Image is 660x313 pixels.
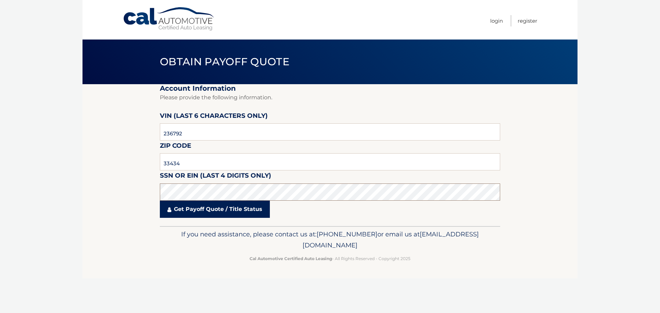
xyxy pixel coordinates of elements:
[490,15,503,26] a: Login
[164,255,496,262] p: - All Rights Reserved - Copyright 2025
[164,229,496,251] p: If you need assistance, please contact us at: or email us at
[160,84,500,93] h2: Account Information
[160,93,500,102] p: Please provide the following information.
[123,7,216,31] a: Cal Automotive
[160,201,270,218] a: Get Payoff Quote / Title Status
[250,256,332,261] strong: Cal Automotive Certified Auto Leasing
[160,141,191,153] label: Zip Code
[160,55,289,68] span: Obtain Payoff Quote
[160,170,271,183] label: SSN or EIN (last 4 digits only)
[518,15,537,26] a: Register
[317,230,377,238] span: [PHONE_NUMBER]
[160,111,268,123] label: VIN (last 6 characters only)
